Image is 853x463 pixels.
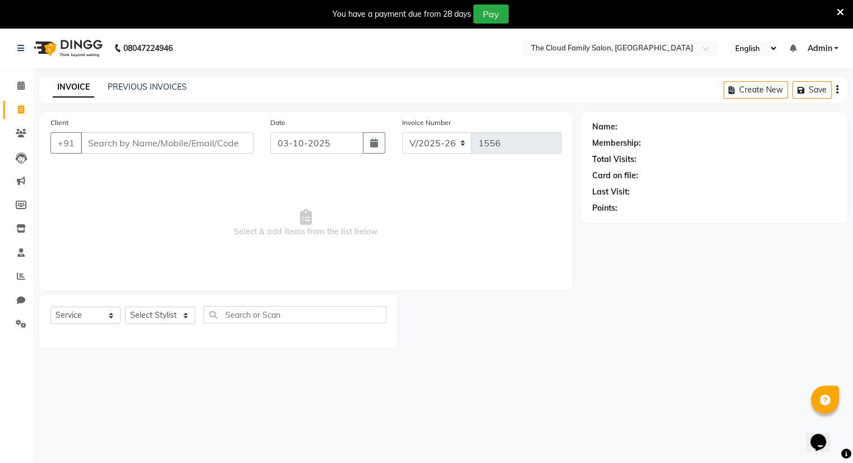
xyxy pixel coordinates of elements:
[402,118,451,128] label: Invoice Number
[81,132,253,154] input: Search by Name/Mobile/Email/Code
[333,8,471,20] div: You have a payment due from 28 days
[592,186,630,198] div: Last Visit:
[50,167,561,279] span: Select & add items from the list below
[806,418,842,452] iframe: chat widget
[592,137,641,149] div: Membership:
[108,82,187,92] a: PREVIOUS INVOICES
[50,118,68,128] label: Client
[50,132,82,154] button: +91
[29,33,105,64] img: logo
[723,81,788,99] button: Create New
[592,154,637,165] div: Total Visits:
[592,170,638,182] div: Card on file:
[592,202,617,214] div: Points:
[270,118,285,128] label: Date
[792,81,832,99] button: Save
[53,77,94,98] a: INVOICE
[204,306,386,323] input: Search or Scan
[123,33,173,64] b: 08047224946
[592,121,617,133] div: Name:
[807,43,832,54] span: Admin
[473,4,509,24] button: Pay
